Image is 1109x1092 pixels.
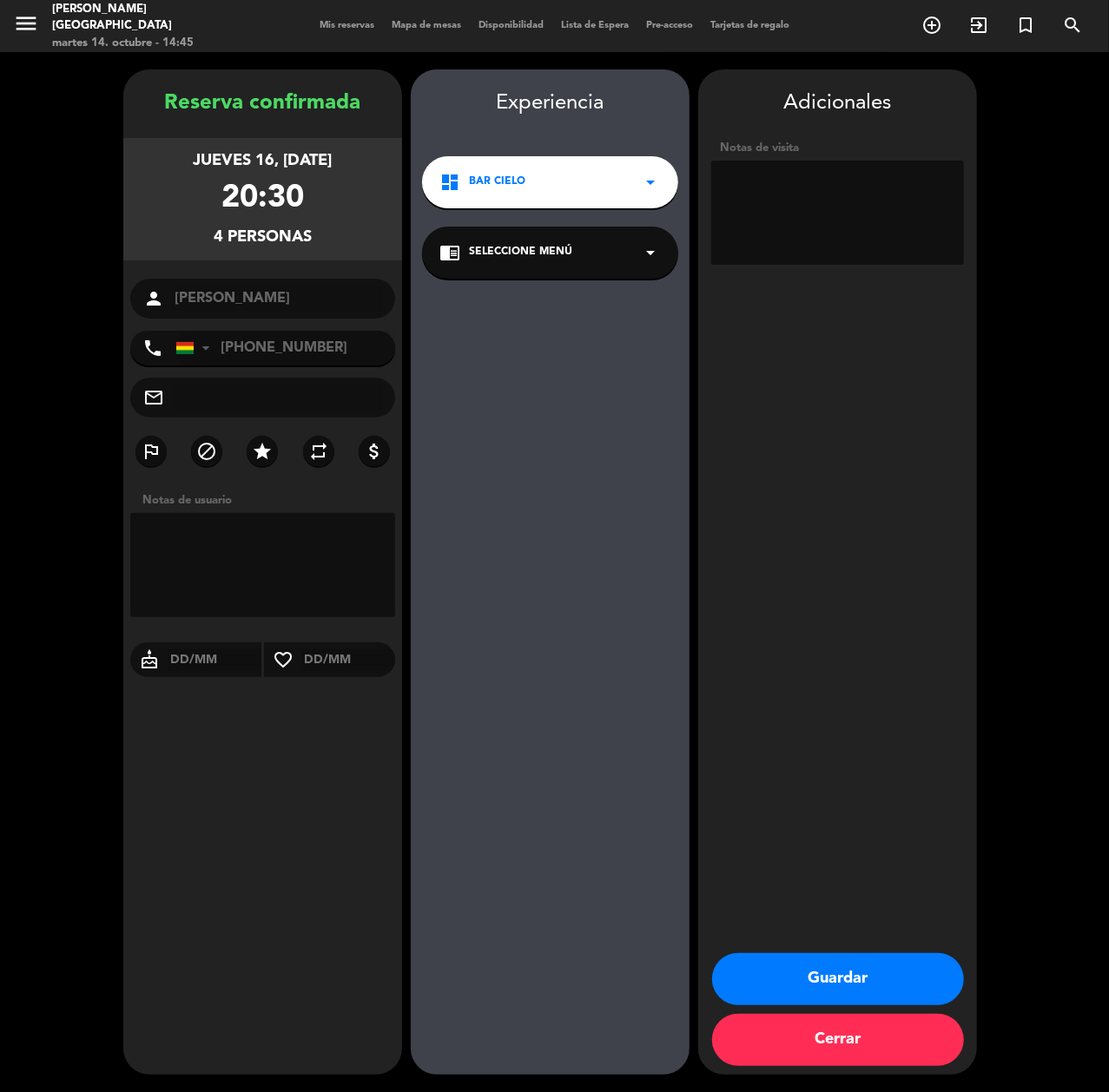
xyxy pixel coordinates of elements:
i: person [143,288,164,309]
i: phone [142,338,163,359]
i: favorite_border [264,649,302,670]
i: outlined_flag [141,441,162,462]
div: martes 14. octubre - 14:45 [52,35,264,52]
div: Bolivia: +591 [176,332,216,365]
i: dashboard [439,172,460,193]
div: 4 personas [214,225,312,250]
span: Disponibilidad [470,21,552,30]
span: Lista de Espera [552,21,637,30]
span: Tarjetas de regalo [702,21,798,30]
div: Reserva confirmada [123,87,402,121]
div: Experiencia [411,87,690,121]
input: DD/MM [168,649,261,671]
div: 20:30 [221,174,304,225]
i: mail_outline [143,387,164,408]
div: jueves 16, [DATE] [194,148,333,174]
span: Mapa de mesas [383,21,470,30]
i: search [1062,15,1083,36]
i: block [196,441,217,462]
div: Adicionales [711,87,964,121]
button: menu [13,10,39,43]
span: Pre-acceso [637,21,702,30]
button: Cerrar [712,1014,964,1066]
i: turned_in_not [1015,15,1036,36]
input: DD/MM [302,649,395,671]
div: Notas de usuario [134,491,402,510]
span: Mis reservas [311,21,383,30]
i: add_circle_outline [921,15,942,36]
i: chrome_reader_mode [439,242,460,263]
i: exit_to_app [968,15,989,36]
i: arrow_drop_down [640,242,661,263]
i: arrow_drop_down [640,172,661,193]
span: Bar Cielo [469,174,525,191]
div: Notas de visita [711,139,964,157]
i: attach_money [364,441,385,462]
i: cake [130,649,168,670]
i: star [252,441,273,462]
i: repeat [308,441,329,462]
div: [PERSON_NAME][GEOGRAPHIC_DATA] [52,1,264,35]
button: Guardar [712,953,964,1005]
i: menu [13,10,39,36]
span: Seleccione Menú [469,244,572,261]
